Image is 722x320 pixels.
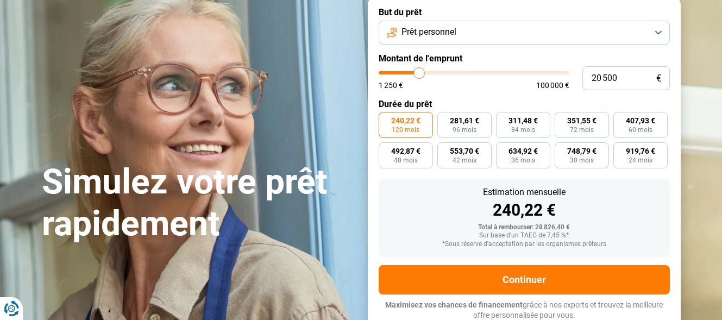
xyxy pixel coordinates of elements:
[379,21,670,45] button: Prêt personnel
[453,127,476,133] span: 96 mois
[626,147,655,155] span: 919,76 €
[379,81,403,89] span: 1 250 €
[387,224,661,231] div: Total à rembourser: 28 826,40 €
[629,157,652,164] span: 24 mois
[379,7,670,17] label: But du prêt
[511,157,535,164] span: 36 mois
[511,127,535,133] span: 84 mois
[656,74,661,83] span: €
[385,300,523,309] span: Maximisez vos chances de financement
[570,157,594,164] span: 30 mois
[450,147,479,155] span: 553,70 €
[387,232,661,240] div: Sur base d'un TAEG de 7,45 %*
[453,157,476,164] span: 42 mois
[567,117,597,124] span: 351,55 €
[42,161,355,245] h1: Simulez votre prêt rapidement
[401,26,456,38] span: Prêt personnel
[387,241,661,248] div: *Sous réserve d'acceptation par les organismes prêteurs
[387,188,661,197] div: Estimation mensuelle
[379,53,670,64] label: Montant de l'emprunt
[508,117,538,124] span: 311,48 €
[379,99,670,109] label: Durée du prêt
[391,117,420,124] span: 240,22 €
[508,147,538,155] span: 634,92 €
[394,157,418,164] span: 48 mois
[450,117,479,124] span: 281,61 €
[629,127,652,133] span: 60 mois
[391,147,420,155] span: 492,87 €
[379,265,670,294] button: Continuer
[626,117,655,124] span: 407,93 €
[387,202,661,218] div: 240,22 €
[392,127,419,133] span: 120 mois
[567,147,597,155] span: 748,79 €
[536,81,569,89] span: 100 000 €
[570,127,594,133] span: 72 mois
